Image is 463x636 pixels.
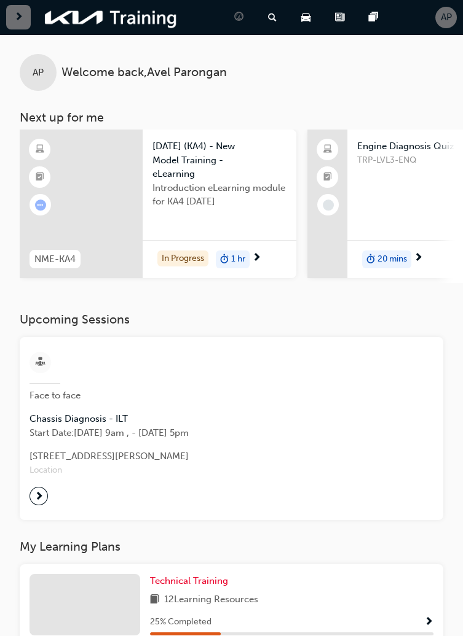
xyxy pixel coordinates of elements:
[36,355,45,370] span: sessionType_FACE_TO_FACE-icon
[34,487,44,505] span: next-icon
[30,449,433,463] span: [STREET_ADDRESS][PERSON_NAME]
[268,10,277,25] span: search-icon
[359,5,393,30] a: pages-icon
[152,139,287,181] span: [DATE] (KA4) - New Model Training - eLearning
[231,252,245,266] span: 1 hr
[150,574,233,588] a: Technical Training
[224,5,258,30] a: guage-icon
[157,250,208,267] div: In Progress
[20,130,296,278] a: NME-KA4[DATE] (KA4) - New Model Training - eLearningIntroduction eLearning module for KA4 [DATE]I...
[378,252,407,266] span: 20 mins
[30,463,433,478] span: Location
[323,142,332,158] span: laptop-icon
[150,615,212,629] span: 25 % Completed
[424,615,433,630] button: Show Progress
[30,347,433,511] a: Face to faceChassis Diagnosis - ILTStart Date:[DATE] 9am , - [DATE] 5pm[STREET_ADDRESS][PERSON_NA...
[61,66,227,80] span: Welcome back , Avel Parongan
[150,575,228,586] span: Technical Training
[301,10,311,25] span: car-icon
[41,5,182,30] img: kia-training
[36,169,44,185] span: booktick-icon
[252,253,261,264] span: next-icon
[323,169,332,185] span: booktick-icon
[258,5,291,30] a: search-icon
[291,5,325,30] a: car-icon
[335,10,344,25] span: news-icon
[424,617,433,628] span: Show Progress
[152,181,287,209] span: Introduction eLearning module for KA4 [DATE]
[30,412,433,426] span: Chassis Diagnosis - ILT
[325,5,359,30] a: news-icon
[164,592,258,608] span: 12 Learning Resources
[20,540,443,554] h3: My Learning Plans
[30,389,91,403] span: Face to face
[20,312,443,327] h3: Upcoming Sessions
[14,10,23,25] span: next-icon
[220,252,229,268] span: duration-icon
[441,10,452,25] span: AP
[34,252,76,266] span: NME-KA4
[35,200,46,211] span: learningRecordVerb_ATTEMPT-icon
[369,10,378,25] span: pages-icon
[234,10,243,25] span: guage-icon
[150,592,159,608] span: book-icon
[366,252,375,268] span: duration-icon
[36,142,44,158] span: learningResourceType_ELEARNING-icon
[435,7,457,28] button: AP
[323,200,334,211] span: learningRecordVerb_NONE-icon
[414,253,423,264] span: next-icon
[30,426,433,440] span: Start Date: [DATE] 9am , - [DATE] 5pm
[33,66,44,80] span: AP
